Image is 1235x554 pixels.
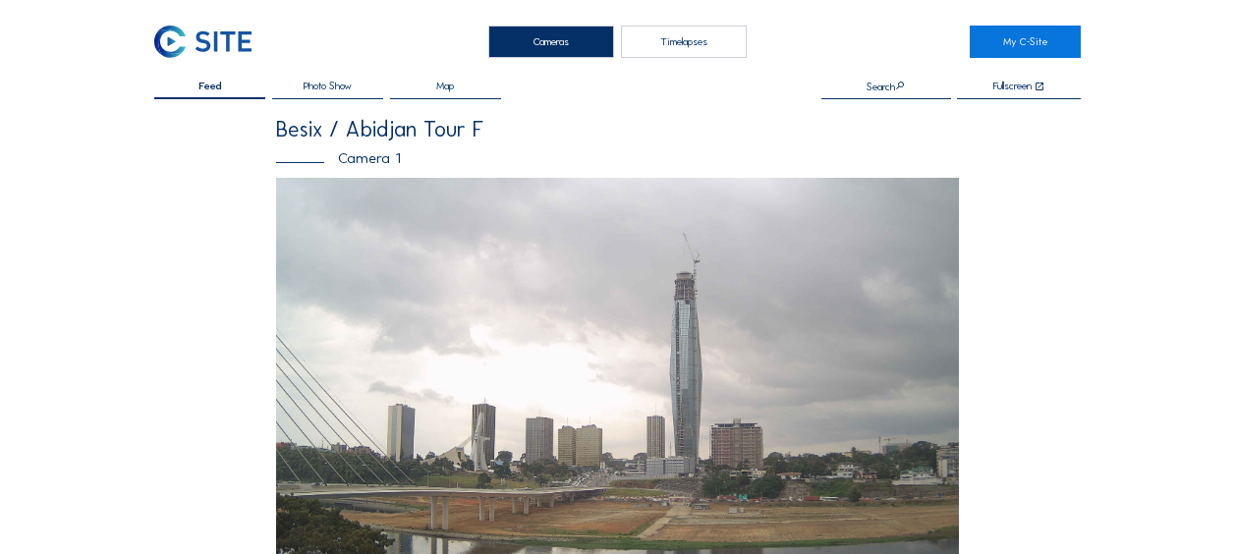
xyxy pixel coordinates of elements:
[304,81,352,91] span: Photo Show
[993,81,1032,92] div: Fullscreen
[276,150,959,165] div: Camera 1
[621,26,747,58] div: Timelapses
[970,26,1081,58] a: My C-Site
[154,26,265,58] a: C-SITE Logo
[488,26,614,58] div: Cameras
[198,81,222,91] span: Feed
[276,119,959,140] div: Besix / Abidjan Tour F
[154,26,252,58] img: C-SITE Logo
[436,81,454,91] span: Map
